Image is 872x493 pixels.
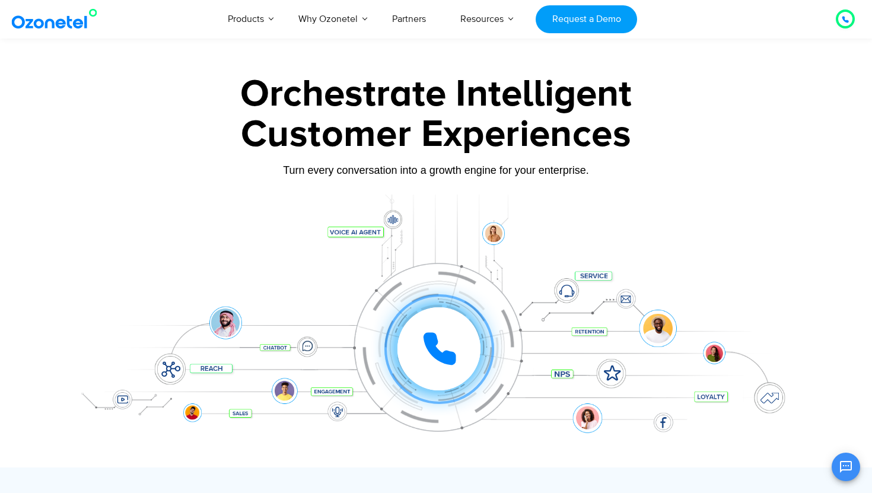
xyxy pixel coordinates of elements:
div: Orchestrate Intelligent [65,75,807,113]
div: Customer Experiences [65,106,807,163]
div: Turn every conversation into a growth engine for your enterprise. [65,164,807,177]
button: Open chat [832,453,860,481]
a: Request a Demo [536,5,637,33]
